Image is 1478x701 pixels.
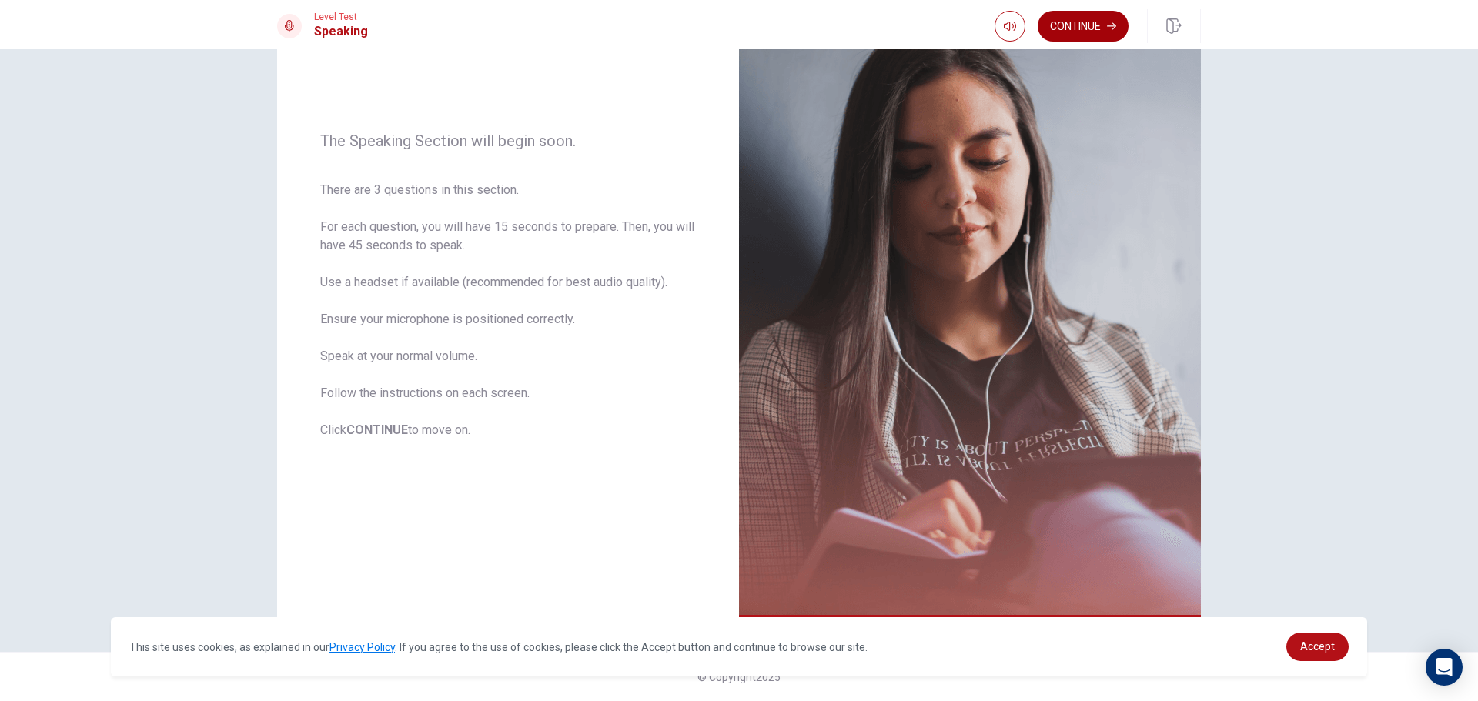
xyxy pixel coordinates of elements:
[111,617,1367,676] div: cookieconsent
[320,132,696,150] span: The Speaking Section will begin soon.
[314,22,368,41] h1: Speaking
[697,671,781,683] span: © Copyright 2025
[320,181,696,439] span: There are 3 questions in this section. For each question, you will have 15 seconds to prepare. Th...
[1300,640,1335,653] span: Accept
[1038,11,1129,42] button: Continue
[129,641,868,653] span: This site uses cookies, as explained in our . If you agree to the use of cookies, please click th...
[329,641,395,653] a: Privacy Policy
[314,12,368,22] span: Level Test
[346,422,408,437] b: CONTINUE
[1286,633,1349,661] a: dismiss cookie message
[1426,649,1463,686] div: Open Intercom Messenger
